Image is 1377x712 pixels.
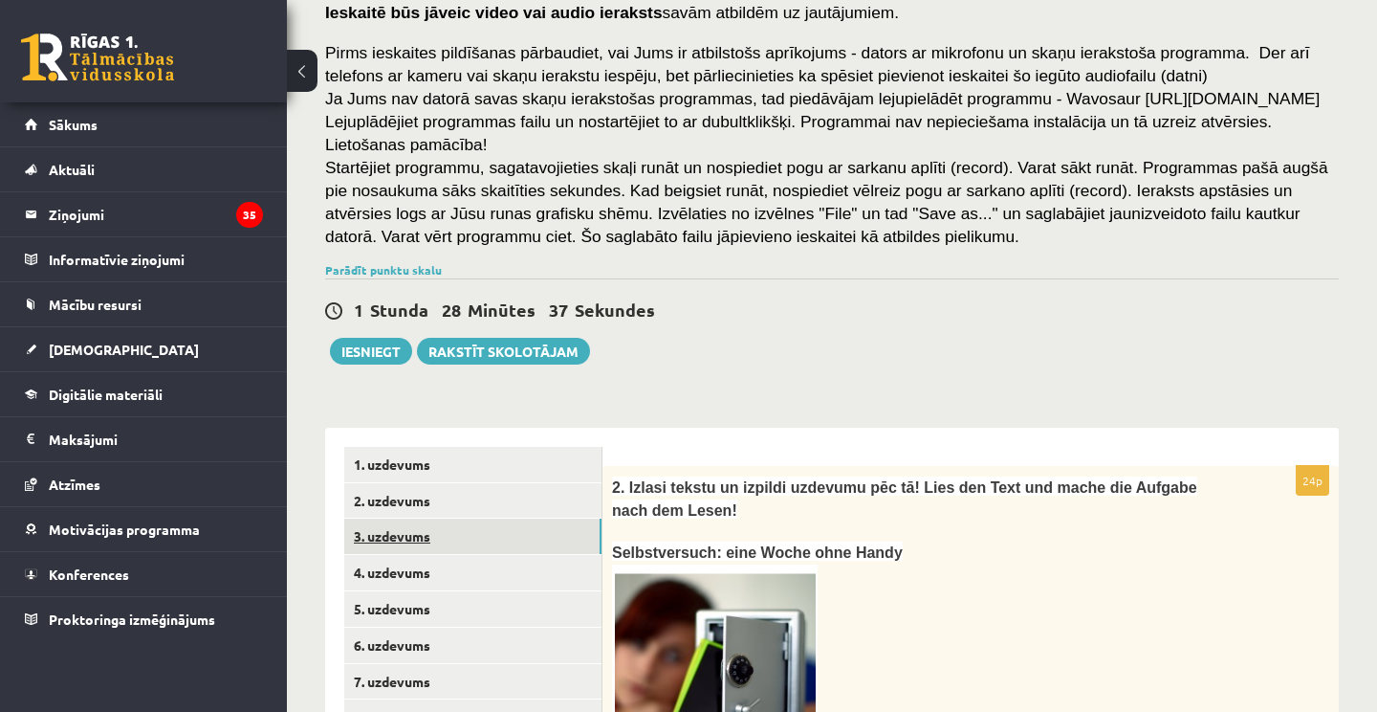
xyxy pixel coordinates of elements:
[21,33,174,81] a: Rīgas 1. Tālmācības vidusskola
[344,519,601,554] a: 3. uzdevums
[325,3,899,22] span: savām atbildēm uz jautājumiem.
[468,299,535,321] span: Minūtes
[49,341,199,358] span: [DEMOGRAPHIC_DATA]
[49,192,263,236] legend: Ziņojumi
[49,161,95,178] span: Aktuāli
[344,555,601,590] a: 4. uzdevums
[25,507,263,551] a: Motivācijas programma
[325,158,1328,246] span: Startējiet programmu, sagatavojieties skaļi runāt un nospiediet pogu ar sarkanu aplīti (record). ...
[417,338,590,365] a: Rakstīt skolotājam
[236,202,263,228] i: 35
[49,566,129,583] span: Konferences
[325,262,442,278] a: Parādīt punktu skalu
[25,597,263,641] a: Proktoringa izmēģinājums
[344,483,601,519] a: 2. uzdevums
[325,89,1320,108] span: Ja Jums nav datorā savas skaņu ierakstošas programmas, tad piedāvājam lejupielādēt programmu - Wa...
[549,299,568,321] span: 37
[325,3,663,22] strong: Ieskaitē būs jāveic video vai audio ieraksts
[49,116,98,133] span: Sākums
[25,147,263,191] a: Aktuāli
[442,299,461,321] span: 28
[354,299,363,321] span: 1
[1296,465,1329,496] p: 24p
[49,237,263,281] legend: Informatīvie ziņojumi
[25,552,263,596] a: Konferences
[575,299,655,321] span: Sekundes
[19,19,696,39] body: Bagātinātā teksta redaktors, wiswyg-editor-user-answer-47433835799000
[49,296,142,313] span: Mācību resursi
[325,43,1310,85] span: Pirms ieskaites pildīšanas pārbaudiet, vai Jums ir atbilstošs aprīkojums - dators ar mikrofonu un...
[344,628,601,663] a: 6. uzdevums
[25,372,263,416] a: Digitālie materiāli
[370,299,428,321] span: Stunda
[49,476,100,493] span: Atzīmes
[49,386,163,403] span: Digitālie materiāli
[325,112,1272,131] span: Lejuplādējiet programmas failu un nostartējiet to ar dubultklikšķi. Programmai nav nepieciešama i...
[49,611,215,628] span: Proktoringa izmēģinājums
[344,591,601,627] a: 5. uzdevums
[49,521,200,538] span: Motivācijas programma
[49,417,263,461] legend: Maksājumi
[330,338,412,365] button: Iesniegt
[25,237,263,281] a: Informatīvie ziņojumi
[344,447,601,482] a: 1. uzdevums
[25,192,263,236] a: Ziņojumi35
[325,135,488,154] span: Lietošanas pamācība!
[25,417,263,461] a: Maksājumi
[612,545,903,561] span: Selbstversuch: eine Woche ohne Handy
[25,327,263,371] a: [DEMOGRAPHIC_DATA]
[25,102,263,146] a: Sākums
[612,479,1197,519] span: 2. Izlasi tekstu un izpildi uzdevumu pēc tā! Lies den Text und mache die Aufgabe nach dem Lesen!
[344,664,601,700] a: 7. uzdevums
[25,282,263,326] a: Mācību resursi
[25,462,263,506] a: Atzīmes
